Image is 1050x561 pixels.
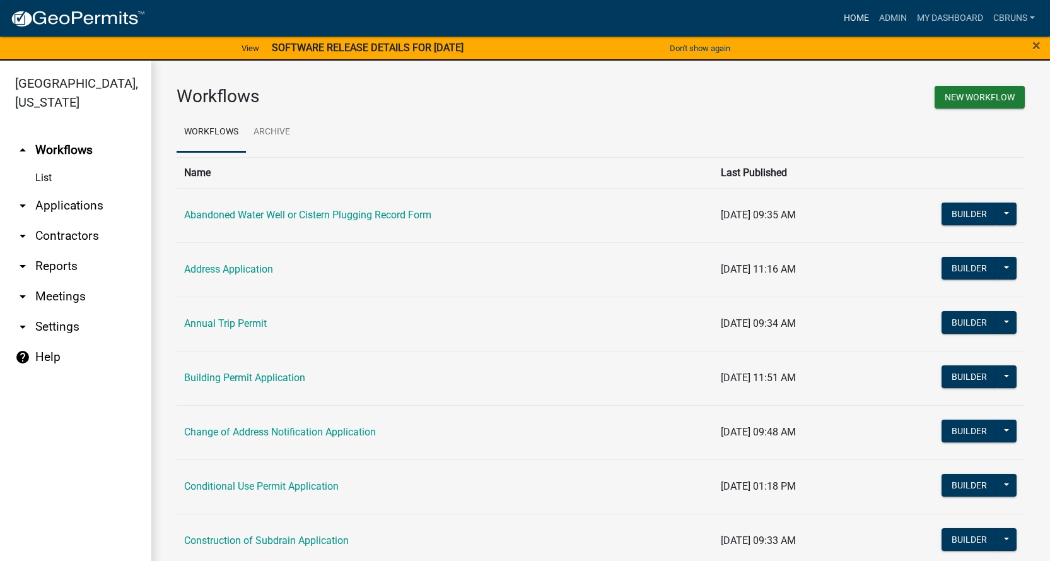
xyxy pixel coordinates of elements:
[184,209,431,221] a: Abandoned Water Well or Cistern Plugging Record Form
[177,86,592,107] h3: Workflows
[15,259,30,274] i: arrow_drop_down
[184,263,273,275] a: Address Application
[935,86,1025,109] button: New Workflow
[15,198,30,213] i: arrow_drop_down
[942,528,997,551] button: Builder
[874,6,912,30] a: Admin
[912,6,988,30] a: My Dashboard
[1032,37,1041,54] span: ×
[184,426,376,438] a: Change of Address Notification Application
[988,6,1040,30] a: cbruns
[713,157,868,188] th: Last Published
[184,317,267,329] a: Annual Trip Permit
[942,203,997,225] button: Builder
[272,42,464,54] strong: SOFTWARE RELEASE DETAILS FOR [DATE]
[184,534,349,546] a: Construction of Subdrain Application
[942,365,997,388] button: Builder
[942,474,997,497] button: Builder
[721,317,796,329] span: [DATE] 09:34 AM
[665,38,735,59] button: Don't show again
[839,6,874,30] a: Home
[184,480,339,492] a: Conditional Use Permit Application
[942,257,997,280] button: Builder
[721,263,796,275] span: [DATE] 11:16 AM
[942,311,997,334] button: Builder
[721,209,796,221] span: [DATE] 09:35 AM
[15,289,30,304] i: arrow_drop_down
[942,420,997,442] button: Builder
[721,480,796,492] span: [DATE] 01:18 PM
[15,350,30,365] i: help
[1032,38,1041,53] button: Close
[177,157,713,188] th: Name
[15,319,30,334] i: arrow_drop_down
[721,372,796,384] span: [DATE] 11:51 AM
[236,38,264,59] a: View
[721,534,796,546] span: [DATE] 09:33 AM
[177,112,246,153] a: Workflows
[246,112,298,153] a: Archive
[15,143,30,158] i: arrow_drop_up
[15,228,30,244] i: arrow_drop_down
[184,372,305,384] a: Building Permit Application
[721,426,796,438] span: [DATE] 09:48 AM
